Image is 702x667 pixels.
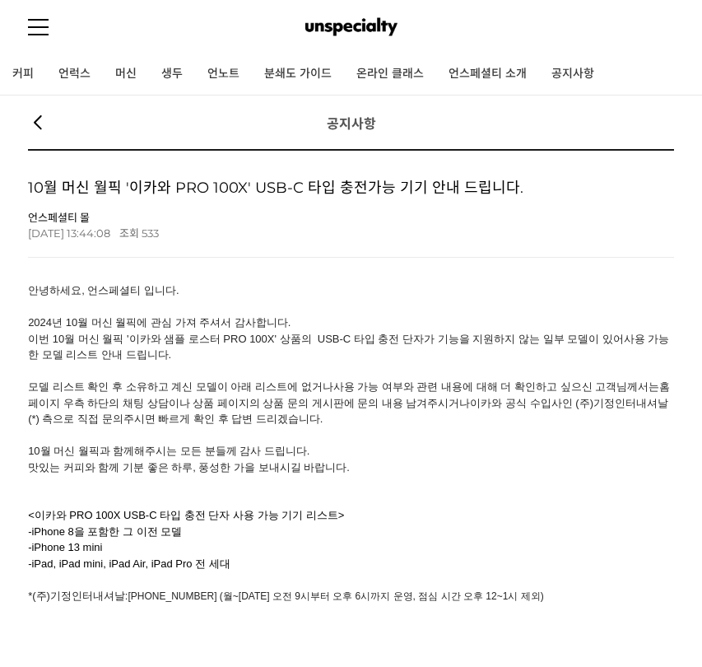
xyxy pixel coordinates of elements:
[103,54,149,95] a: 머신
[28,175,674,197] h3: 10월 머신 월픽 '이카와 PRO 100X' USB-C 타입 충전가능 기기 안내 드립니다.
[128,590,543,602] span: [PHONE_NUMBER] (월~[DATE] 오전 9시부터 오후 6시까지 운영, 점심 시간 오후 12~1시 제외)
[28,316,624,345] span: 2024년 10월 머신 월픽에 관심 가져 주셔서 감사합니다. 이번 10월 머신 월픽 '이카와 샘플 로스터 PRO 100X' 상품의 USB-C 타입 충전 단자가 기능을 지원하지...
[252,54,344,95] a: 분쇄도 가이드
[539,54,607,95] a: 공지사항
[333,380,660,393] span: 사용 가능 여부와 관련 내용에 대해 더 확인하고 싶으신 고객님께서는
[46,54,103,95] a: 언럭스
[28,541,102,553] span: -iPhone 13 mini
[436,54,539,95] a: 언스페셜티 소개
[28,557,230,570] span: -iPad, iPad mini, iPad Air, iPad Pro 전 세대
[149,54,195,95] a: 생두
[195,54,252,95] a: 언노트
[28,113,48,133] a: 뒤로가기
[28,284,179,296] span: 안녕하세요, 언스페셜티 입니다.
[142,226,159,240] span: 533
[327,116,376,132] font: 공지사항
[28,590,128,602] span: *(주)기정인터내셔날:
[28,380,670,409] span: 홈페이지 우측 하단의 채팅 상담이나 상품 페이지의 상품 문의 게시판에 문의 내용 남겨주시거나
[28,209,667,225] span: 언스페셜티 몰
[28,509,344,521] span: <이카와 PRO 100X USB-C 타입 충전 단자 사용 가능 기기 리스트>
[344,54,436,95] a: 온라인 클래스
[28,226,110,240] span: [DATE] 13:44:08
[28,525,182,538] span: -iPhone 8을 포함한 그 이전 모델
[305,15,397,40] img: 언스페셜티 몰
[119,226,139,240] span: 조회
[28,461,350,473] span: 맛있는 커피와 함께 기분 좋은 하루, 풍성한 가을 보내시길 바랍니다.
